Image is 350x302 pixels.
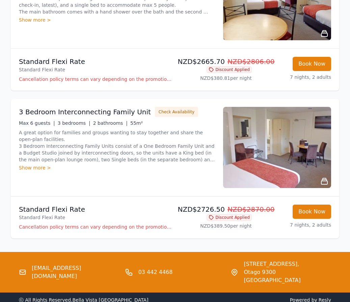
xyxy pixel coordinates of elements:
[19,57,172,66] p: Standard Flexi Rate
[293,57,331,71] button: Book Now
[58,120,90,126] span: 3 bedrooms |
[19,107,151,117] h3: 3 Bedroom Interconnecting Family Unit
[138,268,173,276] a: 03 442 4468
[293,205,331,219] button: Book Now
[257,222,331,228] p: 7 nights, 2 adults
[19,164,215,171] div: Show more >
[257,74,331,80] p: 7 nights, 2 adults
[178,205,252,214] p: NZD$2726.50
[19,224,172,230] p: Cancellation policy terms can vary depending on the promotion employed and the time of stay of th...
[19,76,172,83] p: Cancellation policy terms can vary depending on the promotion employed and the time of stay of th...
[244,268,331,284] span: Otago 9300 [GEOGRAPHIC_DATA]
[227,57,275,66] span: NZD$2806.00
[19,214,172,221] p: Standard Flexi Rate
[155,107,198,117] button: Check Availability
[178,223,252,229] p: NZD$389.50 per night
[32,264,119,280] a: [EMAIL_ADDRESS][DOMAIN_NAME]
[244,260,331,268] span: [STREET_ADDRESS],
[207,66,252,73] span: Discount Applied
[19,129,215,163] p: A great option for families and groups wanting to stay together and share the open-plan facilitie...
[227,205,275,213] span: NZD$2870.00
[130,120,143,126] span: 55m²
[19,66,172,73] p: Standard Flexi Rate
[19,120,55,126] span: Max 6 guests |
[178,57,252,66] p: NZD$2665.70
[93,120,128,126] span: 2 bathrooms |
[178,75,252,82] p: NZD$380.81 per night
[207,214,252,221] span: Discount Applied
[19,205,172,214] p: Standard Flexi Rate
[19,17,215,23] div: Show more >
